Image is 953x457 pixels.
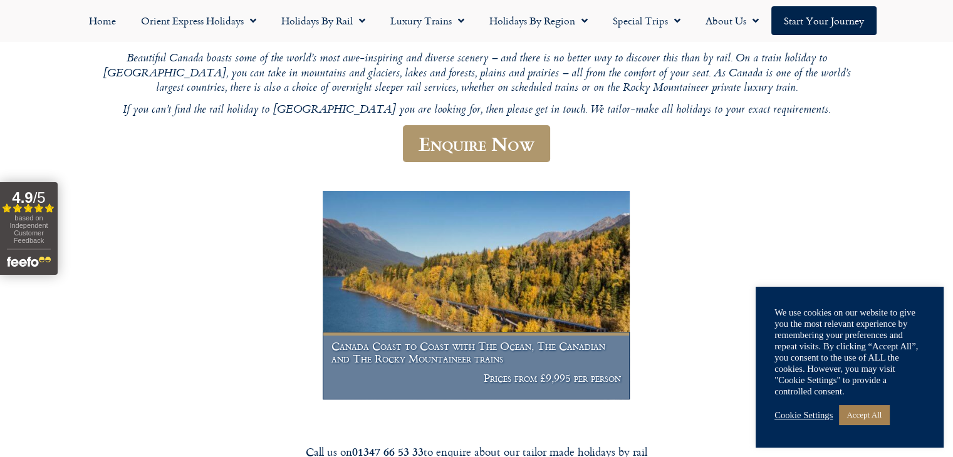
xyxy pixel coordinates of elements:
p: Prices from £9,995 per person [331,372,621,384]
a: Enquire Now [403,125,550,162]
a: Holidays by Region [477,6,600,35]
a: About Us [693,6,771,35]
p: Beautiful Canada boasts some of the world’s most awe-inspiring and diverse scenery – and there is... [101,52,853,96]
h1: Canada Coast to Coast with The Ocean, The Canadian and The Rocky Mountaineer trains [331,340,621,364]
a: Accept All [839,405,889,424]
a: Canada Coast to Coast with The Ocean, The Canadian and The Rocky Mountaineer trains Prices from £... [323,191,630,400]
p: If you can’t find the rail holiday to [GEOGRAPHIC_DATA] you are looking for, then please get in t... [101,103,853,118]
a: Special Trips [600,6,693,35]
div: We use cookies on our website to give you the most relevant experience by remembering your prefer... [774,307,925,397]
a: Holidays by Rail [269,6,378,35]
a: Orient Express Holidays [128,6,269,35]
a: Home [76,6,128,35]
a: Luxury Trains [378,6,477,35]
nav: Menu [6,6,947,35]
a: Cookie Settings [774,409,833,421]
a: Start your Journey [771,6,877,35]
